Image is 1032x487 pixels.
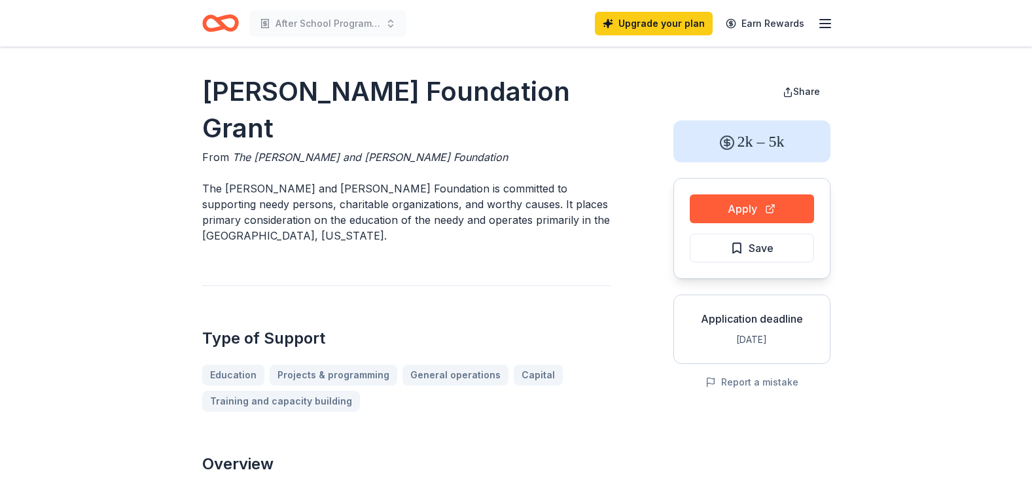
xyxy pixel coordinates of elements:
[202,454,611,475] h2: Overview
[595,12,713,35] a: Upgrade your plan
[705,374,798,390] button: Report a mistake
[202,181,611,243] p: The [PERSON_NAME] and [PERSON_NAME] Foundation is committed to supporting needy persons, charitab...
[685,311,819,327] div: Application deadline
[402,365,508,386] a: General operations
[793,86,820,97] span: Share
[202,391,360,412] a: Training and capacity building
[270,365,397,386] a: Projects & programming
[249,10,406,37] button: After School Programming
[202,365,264,386] a: Education
[514,365,563,386] a: Capital
[749,240,774,257] span: Save
[718,12,812,35] a: Earn Rewards
[673,120,830,162] div: 2k – 5k
[772,79,830,105] button: Share
[202,8,239,39] a: Home
[690,194,814,223] button: Apply
[232,151,508,164] span: The [PERSON_NAME] and [PERSON_NAME] Foundation
[202,328,611,349] h2: Type of Support
[690,234,814,262] button: Save
[685,332,819,348] div: [DATE]
[202,73,611,147] h1: [PERSON_NAME] Foundation Grant
[202,149,611,165] div: From
[276,16,380,31] span: After School Programming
